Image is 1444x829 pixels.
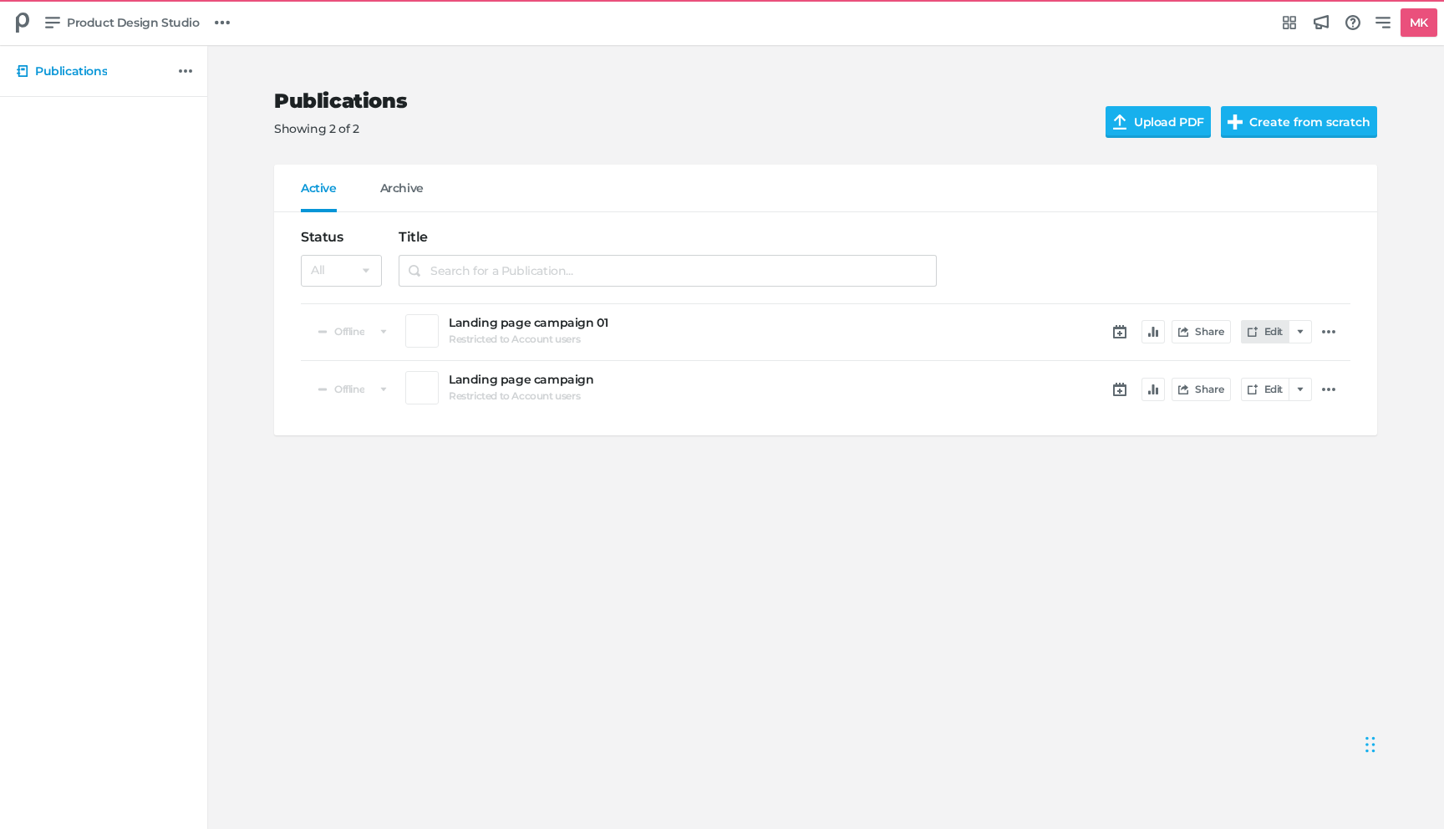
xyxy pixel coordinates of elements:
h6: Restricted to Account users [449,333,580,345]
span: Product Design Studio [67,13,200,32]
label: Upload PDF [1106,106,1211,138]
a: Edit [1241,320,1289,343]
span: Offline [334,384,364,394]
p: Showing 2 of 2 [274,120,1079,138]
button: Share [1172,320,1231,343]
a: Archive [380,181,424,212]
a: Preview [405,371,439,404]
a: Integrations Hub [1275,8,1304,37]
button: Share [1172,378,1231,401]
a: Additional actions... [1319,322,1339,342]
div: Product Design Studio [7,7,38,38]
a: Active [301,181,337,212]
button: Create from scratch [1221,106,1377,138]
h4: Status [301,229,382,245]
a: Landing page campaign [449,373,937,387]
input: Upload PDF [1106,106,1232,138]
a: Publications [10,56,174,86]
a: Schedule Publication [1110,379,1130,399]
h4: Title [399,229,937,245]
a: Landing page campaign 01 [449,316,937,330]
span: Offline [334,327,364,337]
a: Additional actions... [175,61,196,81]
a: Additional actions... [1319,379,1339,399]
div: Drag [1365,720,1375,770]
h5: Publications [35,64,107,79]
h5: MK [1403,9,1435,37]
input: Search for a Publication... [399,255,937,287]
a: Schedule Publication [1110,322,1130,342]
h6: Restricted to Account users [449,390,580,402]
iframe: Chat Widget [1360,703,1444,783]
a: Preview [405,314,439,348]
a: Edit [1241,378,1289,401]
h2: Publications [274,89,1079,114]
